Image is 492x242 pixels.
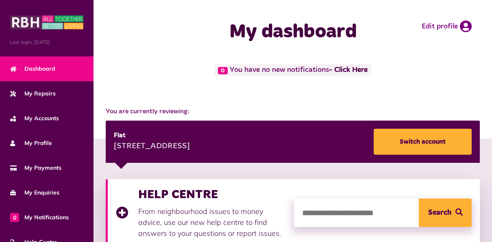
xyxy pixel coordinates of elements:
span: My Profile [10,139,52,147]
span: 0 [10,213,19,222]
span: 0 [218,67,228,74]
span: My Repairs [10,89,56,98]
p: From neighbourhood issues to money advice, use our new help centre to find answers to your questi... [138,206,286,239]
span: My Notifications [10,213,69,222]
div: Flat [114,131,190,140]
span: My Accounts [10,114,59,123]
span: Last login: [DATE] [10,39,83,46]
h3: HELP CENTRE [138,187,286,202]
img: MyRBH [10,14,83,30]
span: Search [428,199,451,227]
div: [STREET_ADDRESS] [114,140,190,153]
a: Switch account [374,129,472,155]
span: You have no new notifications [214,64,371,76]
span: Dashboard [10,65,55,73]
a: - Click Here [329,67,368,74]
button: Search [419,199,472,227]
span: You are currently reviewing: [106,107,480,117]
a: Edit profile [422,20,472,32]
h1: My dashboard [201,20,384,44]
span: My Payments [10,164,61,172]
span: My Enquiries [10,188,59,197]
